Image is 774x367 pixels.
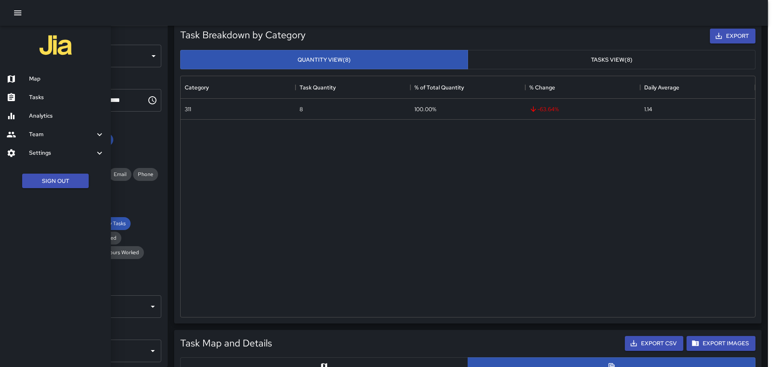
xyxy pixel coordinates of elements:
[40,29,72,61] img: jia-logo
[29,93,104,102] h6: Tasks
[29,130,95,139] h6: Team
[29,112,104,120] h6: Analytics
[29,75,104,83] h6: Map
[29,149,95,158] h6: Settings
[22,174,89,189] button: Sign Out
